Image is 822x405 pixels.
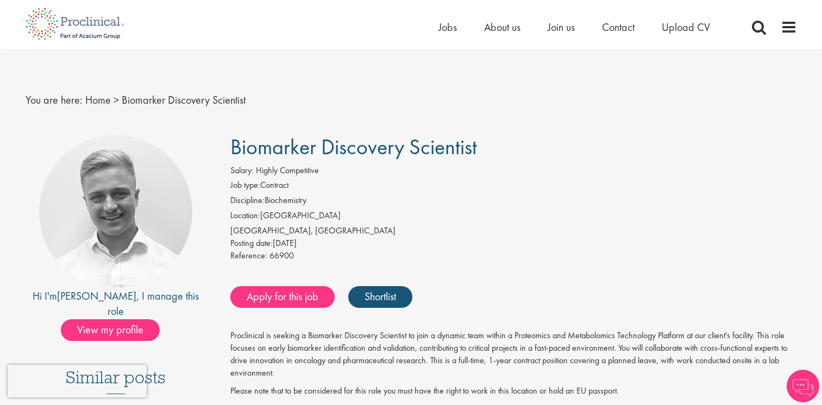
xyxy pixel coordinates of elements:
a: breadcrumb link [85,93,111,107]
span: Biomarker Discovery Scientist [122,93,246,107]
label: Discipline: [230,194,265,207]
div: [GEOGRAPHIC_DATA], [GEOGRAPHIC_DATA] [230,225,797,237]
div: [DATE] [230,237,797,250]
label: Location: [230,210,260,222]
a: Jobs [438,20,457,34]
label: Reference: [230,250,267,262]
img: Chatbot [787,370,819,402]
iframe: reCAPTCHA [8,365,147,397]
li: Contract [230,179,797,194]
div: Hi I'm , I manage this role [26,288,206,319]
li: Biochemistry [230,194,797,210]
label: Job type: [230,179,260,192]
span: Biomarker Discovery Scientist [230,133,477,161]
label: Salary: [230,164,254,177]
a: Apply for this job [230,286,335,308]
a: Shortlist [348,286,412,308]
span: > [114,93,119,107]
a: Upload CV [662,20,710,34]
span: You are here: [26,93,83,107]
p: Proclinical is seeking a Biomarker Discovery Scientist to join a dynamic team within a Proteomics... [230,330,797,379]
span: Posting date: [230,237,273,249]
a: About us [484,20,520,34]
a: Contact [602,20,635,34]
span: 66900 [269,250,294,261]
p: Please note that to be considered for this role you must have the right to work in this location ... [230,385,797,397]
a: Join us [548,20,575,34]
li: [GEOGRAPHIC_DATA] [230,210,797,225]
img: imeage of recruiter Joshua Bye [39,135,192,288]
a: [PERSON_NAME] [57,289,136,303]
span: View my profile [61,319,160,341]
span: Highly Competitive [256,164,319,176]
a: View my profile [61,321,171,336]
